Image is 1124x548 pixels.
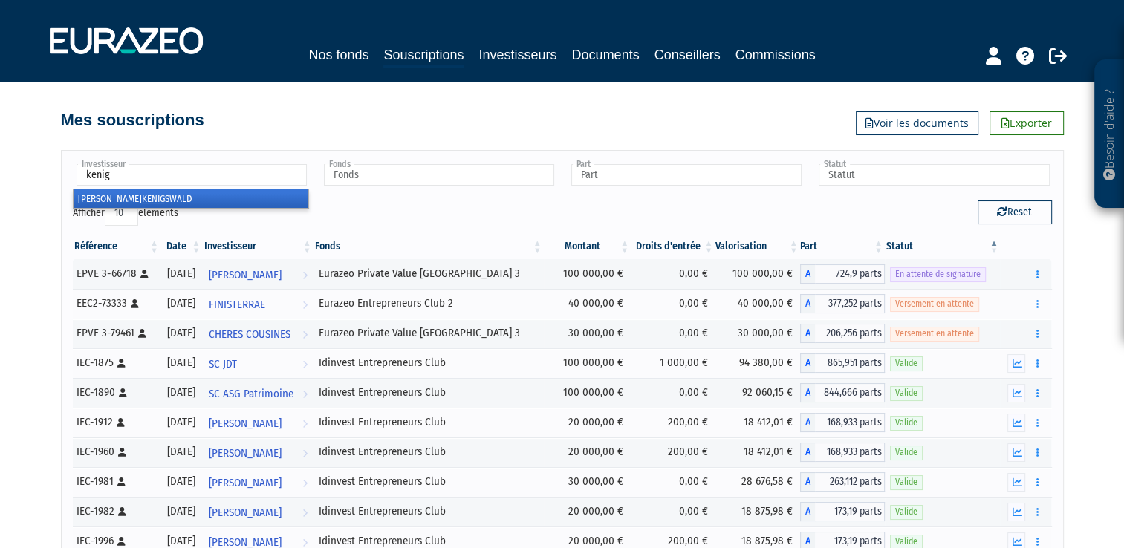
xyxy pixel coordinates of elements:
[77,414,156,430] div: IEC-1912
[631,378,715,408] td: 0,00 €
[735,45,816,65] a: Commissions
[77,325,156,341] div: EPVE 3-79461
[544,319,631,348] td: 30 000,00 €
[131,299,139,308] i: [Français] Personne physique
[61,111,204,129] h4: Mes souscriptions
[209,410,282,437] span: [PERSON_NAME]
[73,200,178,226] label: Afficher éléments
[209,261,282,289] span: [PERSON_NAME]
[800,383,885,402] div: A - Idinvest Entrepreneurs Club
[77,296,156,311] div: EEC2-73333
[302,469,308,497] i: Voir l'investisseur
[302,261,308,289] i: Voir l'investisseur
[314,234,544,259] th: Fonds: activer pour trier la colonne par ordre croissant
[800,443,815,462] span: A
[800,472,815,492] span: A
[302,440,308,467] i: Voir l'investisseur
[302,380,308,408] i: Voir l'investisseur
[800,353,815,373] span: A
[302,410,308,437] i: Voir l'investisseur
[715,289,799,319] td: 40 000,00 €
[654,45,721,65] a: Conseillers
[815,324,885,343] span: 206,256 parts
[308,45,368,65] a: Nos fonds
[890,386,923,400] span: Valide
[140,270,149,278] i: [Français] Personne physique
[890,327,979,341] span: Versement en attente
[166,503,198,519] div: [DATE]
[166,385,198,400] div: [DATE]
[203,378,314,408] a: SC ASG Patrimoine
[815,383,885,402] span: 844,666 parts
[544,437,631,467] td: 20 000,00 €
[990,111,1064,135] a: Exporter
[319,414,539,430] div: Idinvest Entrepreneurs Club
[209,321,290,348] span: CHERES COUSINES
[142,193,165,204] em: KENIG
[800,264,815,284] span: A
[800,324,815,343] span: A
[203,319,314,348] a: CHERES COUSINES
[138,329,146,338] i: [Français] Personne physique
[631,234,715,259] th: Droits d'entrée: activer pour trier la colonne par ordre croissant
[815,294,885,313] span: 377,252 parts
[890,505,923,519] span: Valide
[302,291,308,319] i: Voir l'investisseur
[890,446,923,460] span: Valide
[544,234,631,259] th: Montant: activer pour trier la colonne par ordre croissant
[117,418,125,427] i: [Français] Personne physique
[166,325,198,341] div: [DATE]
[978,200,1052,224] button: Reset
[800,294,815,313] span: A
[203,437,314,467] a: [PERSON_NAME]
[203,497,314,526] a: [PERSON_NAME]
[815,472,885,492] span: 263,112 parts
[166,474,198,489] div: [DATE]
[319,444,539,460] div: Idinvest Entrepreneurs Club
[77,385,156,400] div: IEC-1890
[203,467,314,497] a: [PERSON_NAME]
[209,440,282,467] span: [PERSON_NAME]
[319,503,539,519] div: Idinvest Entrepreneurs Club
[166,296,198,311] div: [DATE]
[800,413,815,432] span: A
[815,502,885,521] span: 173,19 parts
[544,497,631,526] td: 20 000,00 €
[166,444,198,460] div: [DATE]
[572,45,640,65] a: Documents
[209,499,282,526] span: [PERSON_NAME]
[631,289,715,319] td: 0,00 €
[118,507,126,516] i: [Français] Personne physique
[715,378,799,408] td: 92 060,15 €
[631,348,715,378] td: 1 000,00 €
[50,27,203,54] img: 1732889491-logotype_eurazeo_blanc_rvb.png
[119,388,127,397] i: [Français] Personne physique
[715,234,799,259] th: Valorisation: activer pour trier la colonne par ordre croissant
[77,444,156,460] div: IEC-1960
[631,319,715,348] td: 0,00 €
[105,200,138,226] select: Afficheréléments
[544,378,631,408] td: 100 000,00 €
[715,437,799,467] td: 18 412,01 €
[203,408,314,437] a: [PERSON_NAME]
[715,259,799,289] td: 100 000,00 €
[815,353,885,373] span: 865,951 parts
[209,380,293,408] span: SC ASG Patrimoine
[74,189,308,208] li: [PERSON_NAME] SWALD
[203,289,314,319] a: FINISTERRAE
[815,413,885,432] span: 168,933 parts
[544,467,631,497] td: 30 000,00 €
[715,497,799,526] td: 18 875,98 €
[631,408,715,437] td: 200,00 €
[631,497,715,526] td: 0,00 €
[77,266,156,281] div: EPVE 3-66718
[166,266,198,281] div: [DATE]
[890,416,923,430] span: Valide
[800,234,885,259] th: Part: activer pour trier la colonne par ordre croissant
[631,467,715,497] td: 0,00 €
[77,355,156,371] div: IEC-1875
[890,356,923,371] span: Valide
[166,414,198,430] div: [DATE]
[319,325,539,341] div: Eurazeo Private Value [GEOGRAPHIC_DATA] 3
[319,296,539,311] div: Eurazeo Entrepreneurs Club 2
